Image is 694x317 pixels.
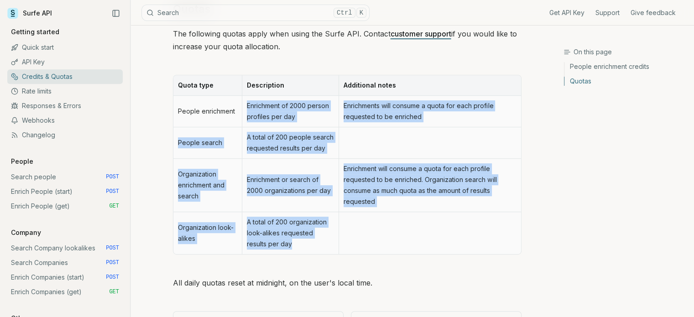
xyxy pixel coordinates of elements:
a: Enrich People (start) POST [7,184,123,199]
a: Support [595,8,620,17]
p: The following quotas apply when using the Surfe API. Contact if you would like to increase your q... [173,27,522,53]
a: Webhooks [7,113,123,128]
a: Enrich People (get) GET [7,199,123,213]
a: Enrich Companies (start) POST [7,270,123,285]
a: Changelog [7,128,123,142]
td: Enrichment will consume a quota for each profile requested to be enriched. Organization search wi... [339,159,521,212]
a: Rate limits [7,84,123,99]
span: GET [109,288,119,296]
a: Search people POST [7,170,123,184]
span: POST [106,244,119,252]
p: Company [7,228,45,237]
p: All daily quotas reset at midnight, on the user's local time. [173,276,522,289]
kbd: Ctrl [334,8,355,18]
button: SearchCtrlK [141,5,370,21]
a: Search Company lookalikes POST [7,241,123,255]
a: Enrich Companies (get) GET [7,285,123,299]
td: Enrichments will consume a quota for each profile requested to be enriched [339,96,521,127]
p: Getting started [7,27,63,36]
td: People enrichment [173,96,242,127]
a: Quotas [564,74,687,86]
td: Organization enrichment and search [173,159,242,212]
span: POST [106,259,119,266]
a: Give feedback [631,8,676,17]
span: POST [106,173,119,181]
a: Responses & Errors [7,99,123,113]
a: Search Companies POST [7,255,123,270]
td: People search [173,127,242,159]
h3: On this page [564,47,687,57]
th: Description [242,75,339,96]
button: Collapse Sidebar [109,6,123,20]
th: Additional notes [339,75,521,96]
kbd: K [356,8,366,18]
span: POST [106,274,119,281]
a: Credits & Quotas [7,69,123,84]
th: Quota type [173,75,242,96]
td: A total of 200 people search requested results per day [242,127,339,159]
p: People [7,157,37,166]
td: A total of 200 organization look-alikes requested results per day [242,212,339,254]
td: Organization look-alikes [173,212,242,254]
a: customer support [391,29,451,38]
a: Quick start [7,40,123,55]
a: Surfe API [7,6,52,20]
span: GET [109,203,119,210]
a: API Key [7,55,123,69]
td: Enrichment of 2000 person profiles per day [242,96,339,127]
span: POST [106,188,119,195]
td: Enrichment or search of 2000 organizations per day [242,159,339,212]
a: People enrichment credits [564,62,687,74]
a: Get API Key [549,8,584,17]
